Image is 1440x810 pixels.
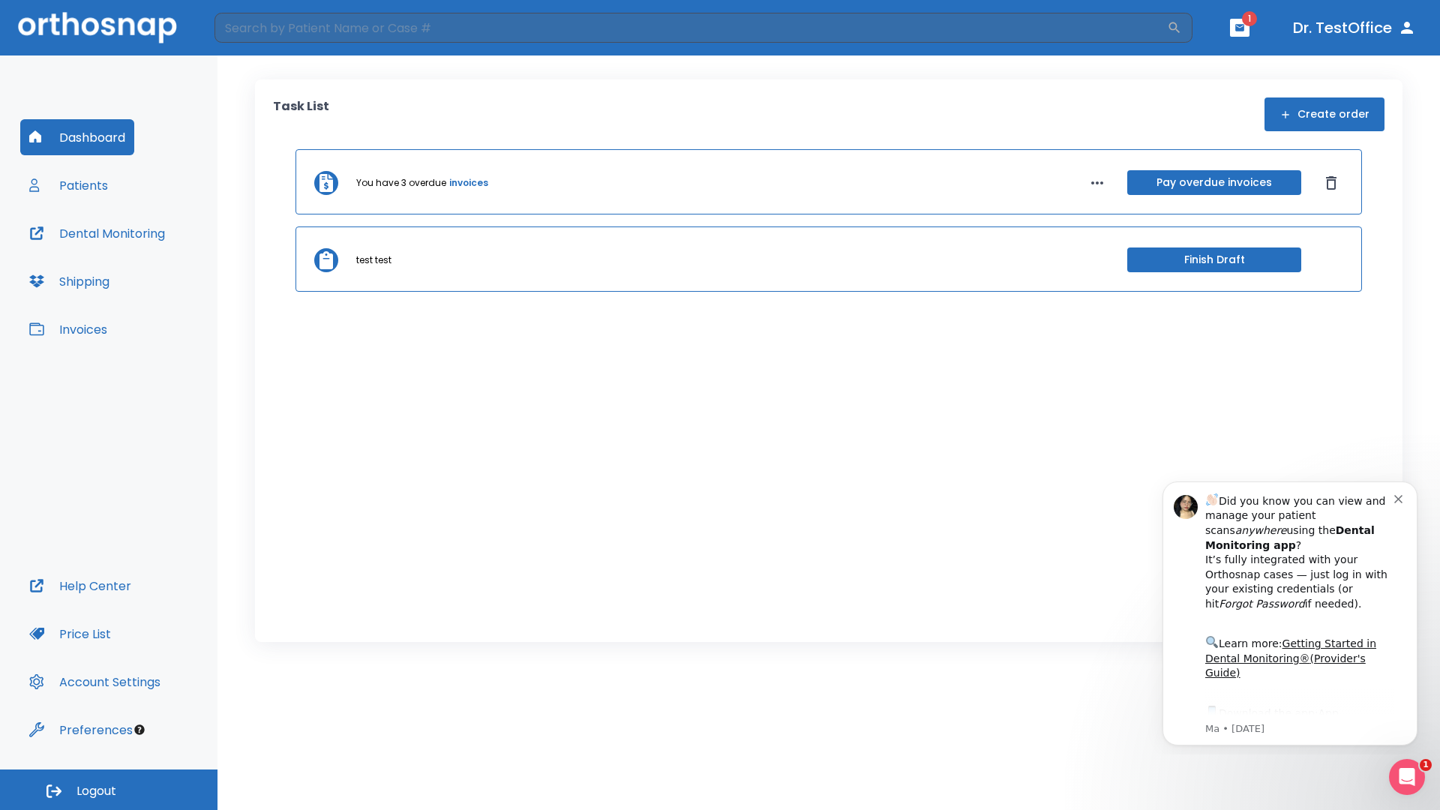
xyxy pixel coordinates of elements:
[65,235,254,312] div: Download the app: | ​ Let us know if you need help getting started!
[1127,247,1301,272] button: Finish Draft
[20,311,116,347] button: Invoices
[1127,170,1301,195] button: Pay overdue invoices
[1140,468,1440,754] iframe: Intercom notifications message
[449,176,488,190] a: invoices
[1389,759,1425,795] iframe: Intercom live chat
[76,783,116,799] span: Logout
[356,253,391,267] p: test test
[65,239,199,266] a: App Store
[20,215,174,251] button: Dental Monitoring
[254,23,266,35] button: Dismiss notification
[20,119,134,155] button: Dashboard
[273,97,329,131] p: Task List
[18,12,177,43] img: Orthosnap
[20,712,142,748] button: Preferences
[1319,171,1343,195] button: Dismiss
[1420,759,1432,771] span: 1
[356,176,446,190] p: You have 3 overdue
[65,254,254,268] p: Message from Ma, sent 8w ago
[20,664,169,700] button: Account Settings
[214,13,1167,43] input: Search by Patient Name or Case #
[20,167,117,203] button: Patients
[20,568,140,604] button: Help Center
[1264,97,1384,131] button: Create order
[20,616,120,652] button: Price List
[1287,14,1422,41] button: Dr. TestOffice
[133,723,146,736] div: Tooltip anchor
[20,263,118,299] button: Shipping
[1242,11,1257,26] span: 1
